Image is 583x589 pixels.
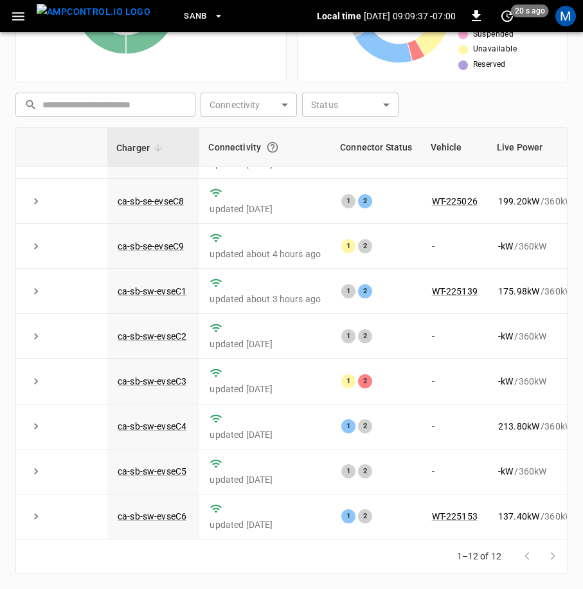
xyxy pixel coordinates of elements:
[26,237,46,256] button: expand row
[422,359,488,404] td: -
[498,465,513,478] p: - kW
[358,239,372,253] div: 2
[358,284,372,298] div: 2
[210,293,321,305] p: updated about 3 hours ago
[358,419,372,433] div: 2
[210,203,321,215] p: updated [DATE]
[317,10,361,23] p: Local time
[498,240,513,253] p: - kW
[210,473,321,486] p: updated [DATE]
[511,5,549,17] span: 20 s ago
[498,375,573,388] div: / 360 kW
[498,330,513,343] p: - kW
[473,59,506,71] span: Reserved
[358,464,372,478] div: 2
[208,136,322,159] div: Connectivity
[118,466,186,476] a: ca-sb-sw-evseC5
[118,196,184,206] a: ca-sb-se-evseC8
[432,196,478,206] a: WT-225026
[210,383,321,395] p: updated [DATE]
[358,374,372,388] div: 2
[488,128,583,167] th: Live Power
[37,4,150,20] img: ampcontrol.io logo
[341,374,355,388] div: 1
[118,286,186,296] a: ca-sb-sw-evseC1
[118,331,186,341] a: ca-sb-sw-evseC2
[473,28,514,41] span: Suspended
[432,286,478,296] a: WT-225139
[457,550,502,563] p: 1–12 of 12
[118,421,186,431] a: ca-sb-sw-evseC4
[422,128,488,167] th: Vehicle
[498,465,573,478] div: / 360 kW
[184,9,207,24] span: SanB
[555,6,576,26] div: profile-icon
[118,241,184,251] a: ca-sb-se-evseC9
[26,372,46,391] button: expand row
[498,420,539,433] p: 213.80 kW
[341,419,355,433] div: 1
[473,43,517,56] span: Unavailable
[422,404,488,449] td: -
[358,329,372,343] div: 2
[26,462,46,481] button: expand row
[331,128,421,167] th: Connector Status
[341,464,355,478] div: 1
[498,375,513,388] p: - kW
[422,224,488,269] td: -
[358,509,372,523] div: 2
[364,10,456,23] p: [DATE] 09:09:37 -07:00
[341,509,355,523] div: 1
[261,136,284,159] button: Connection between the charger and our software.
[498,510,539,523] p: 137.40 kW
[179,4,229,29] button: SanB
[26,507,46,526] button: expand row
[358,194,372,208] div: 2
[498,195,539,208] p: 199.20 kW
[498,330,573,343] div: / 360 kW
[432,511,478,521] a: WT-225153
[422,314,488,359] td: -
[26,417,46,436] button: expand row
[498,240,573,253] div: / 360 kW
[498,510,573,523] div: / 360 kW
[498,195,573,208] div: / 360 kW
[498,285,573,298] div: / 360 kW
[498,285,539,298] p: 175.98 kW
[26,327,46,346] button: expand row
[116,140,166,156] span: Charger
[210,428,321,441] p: updated [DATE]
[210,338,321,350] p: updated [DATE]
[210,518,321,531] p: updated [DATE]
[26,282,46,301] button: expand row
[422,449,488,494] td: -
[26,192,46,211] button: expand row
[210,248,321,260] p: updated about 4 hours ago
[498,420,573,433] div: / 360 kW
[118,511,186,521] a: ca-sb-sw-evseC6
[341,194,355,208] div: 1
[341,284,355,298] div: 1
[497,6,517,26] button: set refresh interval
[341,329,355,343] div: 1
[118,376,186,386] a: ca-sb-sw-evseC3
[341,239,355,253] div: 1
